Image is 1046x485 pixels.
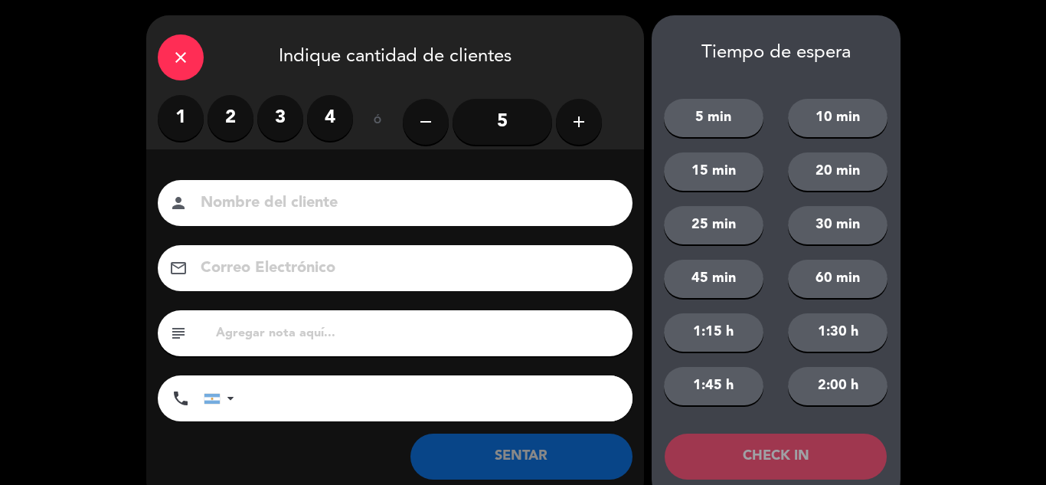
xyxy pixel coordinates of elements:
[169,194,188,212] i: person
[257,95,303,141] label: 3
[158,95,204,141] label: 1
[665,434,887,480] button: CHECK IN
[199,190,613,217] input: Nombre del cliente
[652,42,901,64] div: Tiempo de espera
[664,99,763,137] button: 5 min
[664,367,763,405] button: 1:45 h
[146,15,644,95] div: Indique cantidad de clientes
[570,113,588,131] i: add
[417,113,435,131] i: remove
[204,376,240,421] div: Argentina: +54
[403,99,449,145] button: remove
[788,260,887,298] button: 60 min
[410,434,633,480] button: SENTAR
[664,152,763,191] button: 15 min
[664,260,763,298] button: 45 min
[353,95,403,149] div: ó
[169,324,188,342] i: subject
[788,152,887,191] button: 20 min
[169,259,188,277] i: email
[664,313,763,352] button: 1:15 h
[788,206,887,244] button: 30 min
[172,389,190,408] i: phone
[199,255,613,282] input: Correo Electrónico
[788,99,887,137] button: 10 min
[172,48,190,67] i: close
[208,95,253,141] label: 2
[788,313,887,352] button: 1:30 h
[307,95,353,141] label: 4
[788,367,887,405] button: 2:00 h
[214,323,621,344] input: Agregar nota aquí...
[556,99,602,145] button: add
[664,206,763,244] button: 25 min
